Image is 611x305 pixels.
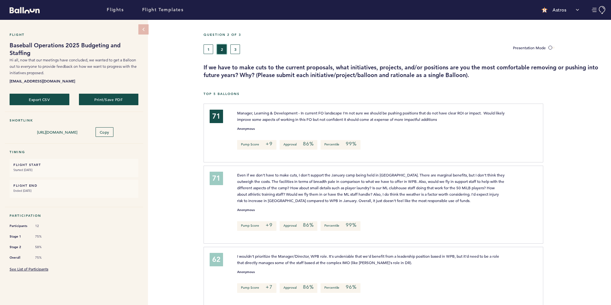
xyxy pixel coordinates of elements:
span: 58% [35,245,54,249]
span: Copy [100,129,109,135]
p: Percentile [321,283,360,293]
a: Flight Templates [142,6,184,13]
p: Percentile [321,140,360,150]
p: Pump Score [237,221,276,231]
small: Anonymous [237,208,255,212]
button: Copy [96,127,113,137]
p: Astros [553,7,566,13]
button: Export CSV [10,94,69,105]
h5: Participation [10,214,138,218]
a: Balloon [5,6,40,13]
small: Anonymous [237,127,255,130]
em: 86% [303,141,313,147]
em: 96% [346,284,356,290]
a: Flights [107,6,124,13]
button: Manage Account [592,6,606,14]
p: Percentile [321,221,360,231]
button: 2 [217,44,227,54]
div: 62 [210,253,223,266]
div: 71 [210,172,223,185]
span: Hi all, now that our meetings have concluded, we wanted to get a Balloon out to everyone to provi... [10,58,137,75]
h5: Flight [10,33,138,37]
h6: FLIGHT END [13,184,135,188]
a: See List of Participants [10,266,48,271]
em: 99% [346,222,356,228]
em: 86% [303,284,313,290]
div: 71 [210,110,223,123]
h5: Question 2 of 3 [204,33,606,37]
h6: FLIGHT START [13,163,135,167]
p: Pump Score [237,283,276,293]
b: [EMAIL_ADDRESS][DOMAIN_NAME] [10,78,138,84]
span: Participants [10,223,29,229]
span: Stage 1 [10,233,29,240]
button: Astros [538,4,582,16]
em: 99% [346,141,356,147]
button: 1 [204,44,213,54]
h3: If we have to make cuts to the current proposals, what initiatives, projects, and/or positions ar... [204,64,606,79]
span: I wouldn't prioritize the Manager/Director, WPB role. It's undeniable that we'd benefit from a le... [237,254,500,265]
em: +7 [266,284,273,290]
span: Manager, Learning & Development - In current FO landscape I'm not sure we should be pushing posit... [237,110,506,122]
h5: Top 5 Balloons [204,92,606,96]
span: Overall [10,254,29,261]
span: 75% [35,234,54,239]
span: Even if we don't have to make cuts, I don't support the January camp being held in [GEOGRAPHIC_DA... [237,172,506,203]
h5: Shortlink [10,118,138,122]
small: Started [DATE] [13,167,135,173]
em: 86% [303,222,313,228]
svg: Balloon [10,7,40,13]
span: Stage 2 [10,244,29,250]
em: +9 [266,141,273,147]
em: +9 [266,222,273,228]
span: 12 [35,224,54,228]
p: Approval [280,221,317,231]
button: 3 [230,44,240,54]
small: Anonymous [237,270,255,274]
h1: Baseball Operations 2025 Budgeting and Staffing [10,42,138,57]
span: 75% [35,255,54,260]
p: Approval [280,140,317,150]
p: Pump Score [237,140,276,150]
span: Presentation Mode [513,45,546,50]
small: Ended [DATE] [13,188,135,194]
h5: Timing [10,150,138,154]
button: Print/Save PDF [79,94,139,105]
p: Approval [280,283,317,293]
